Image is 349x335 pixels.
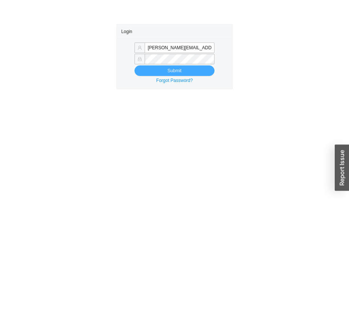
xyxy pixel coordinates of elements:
span: lock [137,57,142,61]
span: Submit [168,67,181,74]
a: Forgot Password? [156,78,193,83]
button: Submit [134,65,215,76]
input: Email [145,42,215,53]
div: Login [121,24,228,38]
span: user [137,45,142,50]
